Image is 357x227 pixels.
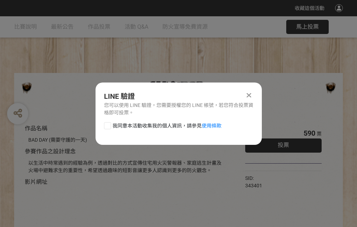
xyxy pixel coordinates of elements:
span: 收藏這個活動 [295,5,324,11]
span: 投票 [278,142,289,148]
span: 活動 Q&A [125,23,148,30]
span: 參賽作品之設計理念 [25,148,76,155]
span: 比賽說明 [14,23,37,30]
span: SID: 343401 [245,175,262,188]
div: LINE 驗證 [104,91,253,102]
button: 馬上投票 [286,20,329,34]
span: 590 [304,129,315,137]
a: 作品投票 [88,16,110,38]
span: 影片網址 [25,178,47,185]
span: 馬上投票 [296,23,319,30]
a: 活動 Q&A [125,16,148,38]
iframe: Facebook Share [264,175,299,182]
a: 比賽說明 [14,16,37,38]
div: 以生活中時常遇到的經驗為例，透過對比的方式宣傳住宅用火災警報器、家庭逃生計畫及火場中避難求生的重要性，希望透過趣味的短影音讓更多人認識到更多的防火觀念。 [28,159,224,174]
span: 防火宣導免費資源 [162,23,208,30]
span: 作品名稱 [25,125,47,132]
a: 防火宣導免費資源 [162,16,208,38]
span: 作品投票 [88,23,110,30]
a: 使用條款 [202,123,221,129]
span: 最新公告 [51,23,74,30]
div: 您可以使用 LINE 驗證，您需要授權您的 LINE 帳號，若您符合投票資格即可投票。 [104,102,253,117]
a: 最新公告 [51,16,74,38]
span: 票 [317,131,322,137]
span: 我同意本活動收集我的個人資訊，請參見 [113,122,221,130]
div: BAD DAY (需要守護的一天) [28,136,224,144]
